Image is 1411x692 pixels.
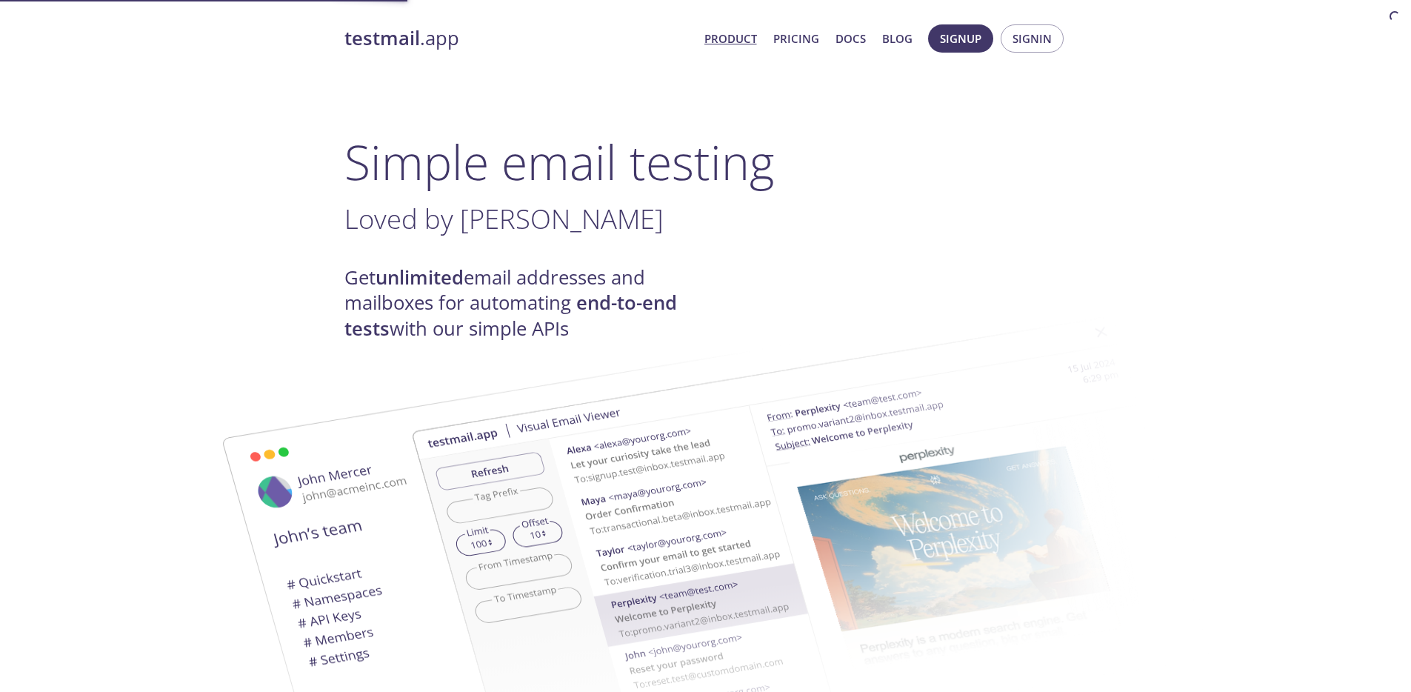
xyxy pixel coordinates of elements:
[376,265,464,290] strong: unlimited
[835,29,866,48] a: Docs
[940,29,981,48] span: Signup
[344,25,420,51] strong: testmail
[344,133,1067,190] h1: Simple email testing
[1013,29,1052,48] span: Signin
[344,265,706,342] h4: Get email addresses and mailboxes for automating with our simple APIs
[344,290,677,341] strong: end-to-end tests
[704,29,757,48] a: Product
[928,24,993,53] button: Signup
[344,26,693,51] a: testmail.app
[773,29,819,48] a: Pricing
[1001,24,1064,53] button: Signin
[882,29,913,48] a: Blog
[344,200,664,237] span: Loved by [PERSON_NAME]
